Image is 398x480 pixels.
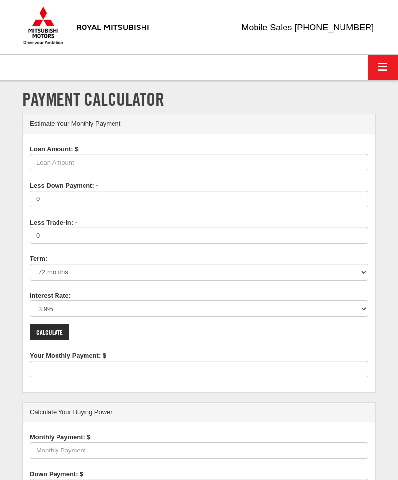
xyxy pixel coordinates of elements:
[23,251,55,264] label: Term:
[23,215,85,227] label: Less Trade-In: -
[23,348,114,361] label: Your Monthly Payment: $
[23,403,375,423] div: Calculate Your Buying Power
[23,429,98,442] label: Monthly Payment: $
[30,154,368,170] input: Loan Amount
[23,288,78,301] label: Interest Rate:
[23,141,85,154] label: Loan Amount: $
[23,466,90,479] label: Down Payment: $
[76,22,149,31] h3: Royal Mitsubishi
[23,114,375,134] div: Estimate Your Monthly Payment
[23,178,106,191] label: Less Down Payment: -
[30,442,368,459] input: Monthly Payment
[21,6,65,45] img: Mitsubishi
[368,55,398,80] button: Click to show site navigation
[241,23,292,32] span: Mobile Sales
[30,324,69,340] input: Calculate
[294,23,374,32] span: [PHONE_NUMBER]
[22,89,376,109] h1: Payment Calculator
